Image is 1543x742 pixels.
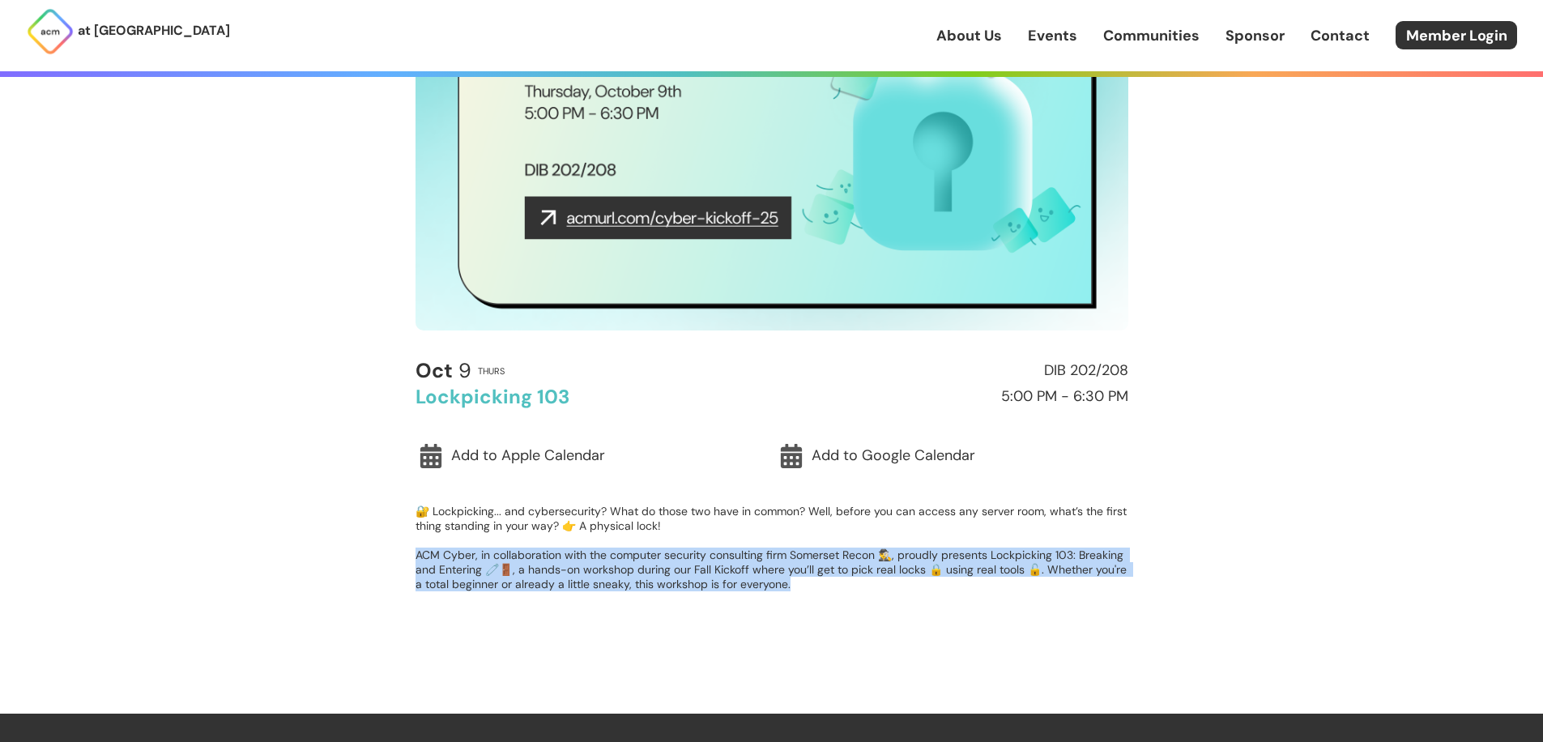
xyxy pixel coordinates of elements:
a: Contact [1311,25,1370,46]
h2: 9 [416,360,471,382]
h2: Lockpicking 103 [416,386,765,407]
b: Oct [416,357,453,384]
p: 🔐 Lockpicking... and cybersecurity? What do those two have in common? Well, before you can access... [416,504,1128,591]
a: Add to Apple Calendar [416,437,768,475]
h2: Thurs [478,366,505,376]
a: About Us [936,25,1002,46]
img: ACM Logo [26,7,75,56]
a: Sponsor [1225,25,1285,46]
a: at [GEOGRAPHIC_DATA] [26,7,230,56]
a: Member Login [1396,21,1517,49]
a: Add to Google Calendar [776,437,1128,475]
a: Events [1028,25,1077,46]
h2: 5:00 PM - 6:30 PM [779,389,1128,405]
a: Communities [1103,25,1200,46]
p: at [GEOGRAPHIC_DATA] [78,20,230,41]
h2: DIB 202/208 [779,363,1128,379]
